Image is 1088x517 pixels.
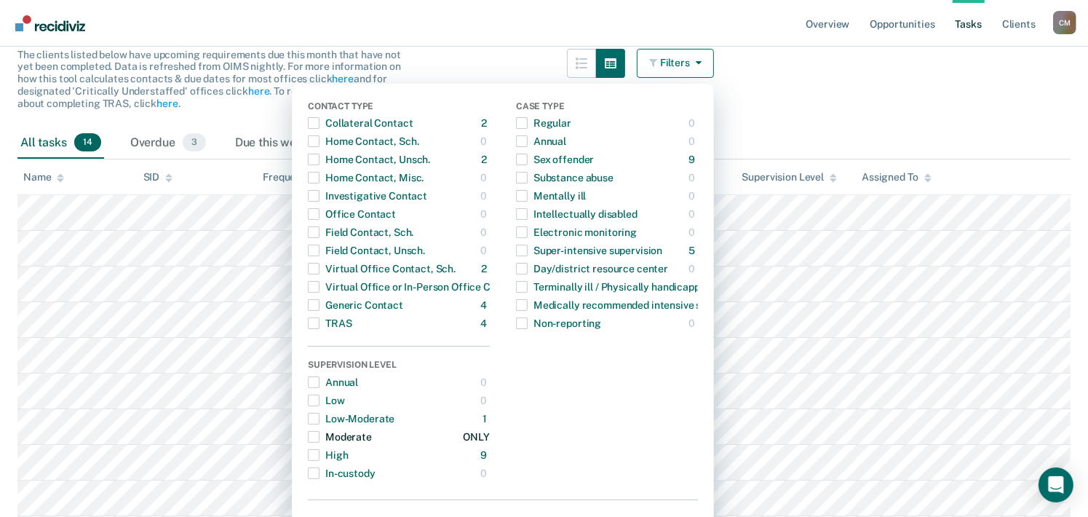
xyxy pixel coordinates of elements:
[308,202,396,226] div: Office Contact
[637,49,714,78] button: Filters
[17,49,401,109] span: The clients listed below have upcoming requirements due this month that have not yet been complet...
[308,101,490,114] div: Contact Type
[15,15,85,31] img: Recidiviz
[688,130,698,153] div: 0
[688,239,698,262] div: 5
[516,257,668,280] div: Day/district resource center
[516,312,601,335] div: Non-reporting
[480,443,490,467] div: 9
[127,127,209,159] div: Overdue3
[742,171,838,183] div: Supervision Level
[480,130,490,153] div: 0
[308,293,403,317] div: Generic Contact
[332,73,353,84] a: here
[308,257,456,280] div: Virtual Office Contact, Sch.
[308,407,394,430] div: Low-Moderate
[688,257,698,280] div: 0
[308,166,424,189] div: Home Contact, Misc.
[481,111,490,135] div: 2
[308,389,345,412] div: Low
[480,293,490,317] div: 4
[862,171,931,183] div: Assigned To
[308,443,348,467] div: High
[308,184,427,208] div: Investigative Contact
[688,166,698,189] div: 0
[308,111,413,135] div: Collateral Contact
[480,371,490,394] div: 0
[248,85,269,97] a: here
[483,407,490,430] div: 1
[688,148,698,171] div: 9
[308,130,418,153] div: Home Contact, Sch.
[1039,467,1073,502] div: Open Intercom Messenger
[308,275,522,299] div: Virtual Office or In-Person Office Contact
[308,462,376,485] div: In-custody
[516,101,698,114] div: Case Type
[516,148,594,171] div: Sex offender
[480,389,490,412] div: 0
[263,171,313,183] div: Frequency
[516,275,712,299] div: Terminally ill / Physically handicapped
[480,312,490,335] div: 4
[232,127,344,159] div: Due this week11
[308,148,430,171] div: Home Contact, Unsch.
[516,184,586,208] div: Mentally ill
[74,133,101,152] span: 14
[481,148,490,171] div: 2
[480,166,490,189] div: 0
[308,312,352,335] div: TRAS
[516,202,638,226] div: Intellectually disabled
[516,166,614,189] div: Substance abuse
[516,130,566,153] div: Annual
[516,293,750,317] div: Medically recommended intensive supervision
[480,184,490,208] div: 0
[143,171,173,183] div: SID
[481,257,490,280] div: 2
[23,171,64,183] div: Name
[183,133,206,152] span: 3
[688,202,698,226] div: 0
[480,202,490,226] div: 0
[1053,11,1076,34] button: Profile dropdown button
[308,221,413,244] div: Field Contact, Sch.
[688,111,698,135] div: 0
[516,221,637,244] div: Electronic monitoring
[688,184,698,208] div: 0
[516,111,571,135] div: Regular
[688,221,698,244] div: 0
[308,425,372,449] div: Moderate
[17,127,104,159] div: All tasks14
[308,371,358,394] div: Annual
[480,221,490,244] div: 0
[480,462,490,485] div: 0
[464,425,490,449] div: ONLY
[480,239,490,262] div: 0
[156,98,178,109] a: here
[688,312,698,335] div: 0
[516,239,662,262] div: Super-intensive supervision
[308,239,425,262] div: Field Contact, Unsch.
[308,360,490,373] div: Supervision Level
[1053,11,1076,34] div: C M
